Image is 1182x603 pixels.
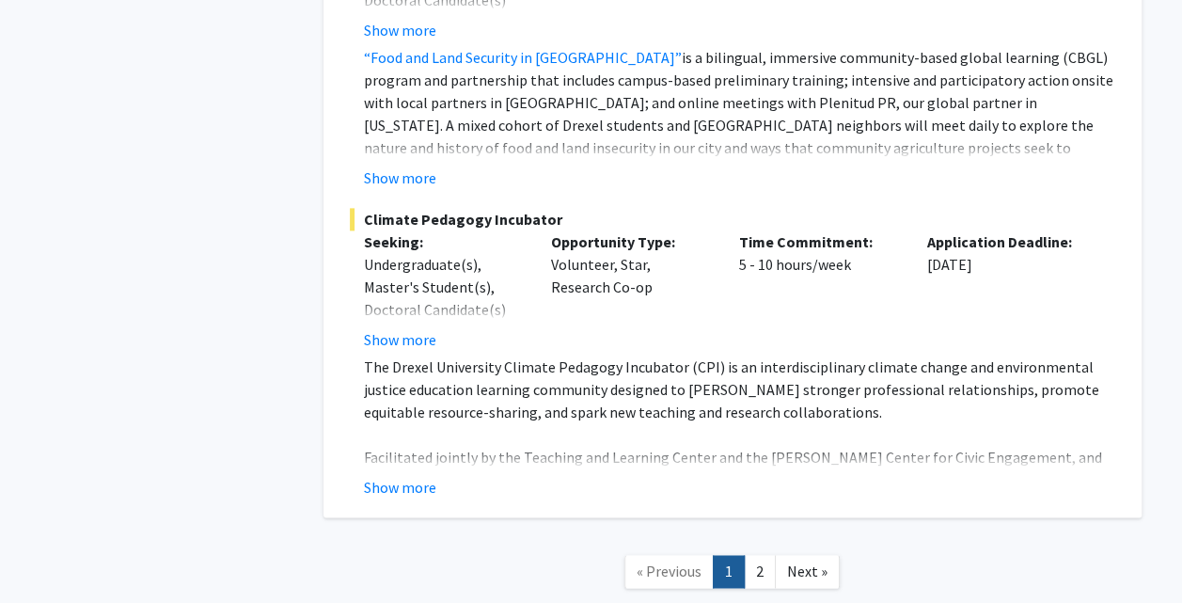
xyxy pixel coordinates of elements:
[624,555,714,588] a: Previous Page
[364,356,1115,423] p: The Drexel University Climate Pedagogy Incubator (CPI) is an interdisciplinary climate change and...
[637,562,701,580] span: « Previous
[725,230,913,351] div: 5 - 10 hours/week
[364,167,436,189] button: Show more
[713,555,745,588] a: 1
[364,253,524,366] div: Undergraduate(s), Master's Student(s), Doctoral Candidate(s) (PhD, MD, DMD, PharmD, etc.)
[364,48,682,67] a: “Food and Land Security in [GEOGRAPHIC_DATA]”
[551,230,711,253] p: Opportunity Type:
[364,46,1115,182] p: is a bilingual, immersive community-based global learning (CBGL) program and partnership that inc...
[537,230,725,351] div: Volunteer, Star, Research Co-op
[364,446,1115,559] p: Facilitated jointly by the Teaching and Learning Center and the [PERSON_NAME] Center for Civic En...
[739,230,899,253] p: Time Commitment:
[744,555,776,588] a: 2
[364,19,436,41] button: Show more
[350,208,1115,230] span: Climate Pedagogy Incubator
[14,518,80,589] iframe: Chat
[775,555,840,588] a: Next
[364,476,436,499] button: Show more
[787,562,827,580] span: Next »
[364,230,524,253] p: Seeking:
[927,230,1087,253] p: Application Deadline:
[364,328,436,351] button: Show more
[913,230,1101,351] div: [DATE]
